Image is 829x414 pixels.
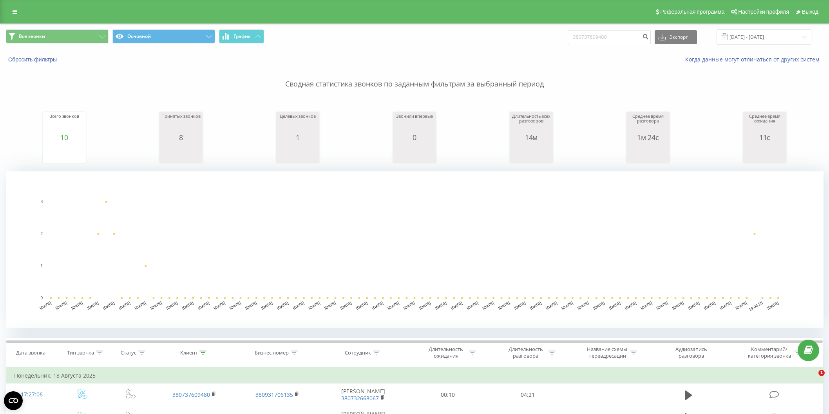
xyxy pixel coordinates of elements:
text: [DATE] [276,301,289,310]
text: 19.08.25 [748,301,764,312]
svg: A chart. [512,141,551,165]
button: Все звонки [6,29,109,43]
span: 1 [818,370,825,376]
td: Понедельник, 18 Августа 2025 [6,368,823,383]
div: Аудиозапись разговора [666,346,717,359]
text: [DATE] [197,301,210,310]
a: 380931706135 [255,391,293,398]
button: Open CMP widget [4,391,23,410]
text: [DATE] [545,301,558,310]
svg: A chart. [628,141,668,165]
text: [DATE] [134,301,147,310]
text: [DATE] [766,301,779,310]
svg: A chart. [6,171,824,328]
text: [DATE] [324,301,337,310]
text: [DATE] [640,301,653,310]
td: [PERSON_NAME] [319,383,408,406]
div: Принятых звонков [161,114,201,133]
span: Реферальная программа [660,9,724,15]
span: Выход [802,9,818,15]
text: [DATE] [181,301,194,310]
div: Тип звонка [67,349,94,356]
span: Настройки профиля [738,9,789,15]
text: 3 [40,200,43,204]
svg: A chart. [395,141,434,165]
div: A chart. [278,141,317,165]
div: Целевых звонков [278,114,317,133]
text: [DATE] [308,301,321,310]
button: График [219,29,264,43]
text: [DATE] [624,301,637,310]
button: Экспорт [655,30,697,44]
text: [DATE] [418,301,431,310]
text: [DATE] [561,301,574,310]
div: Название схемы переадресации [586,346,628,359]
text: [DATE] [292,301,305,310]
text: [DATE] [387,301,400,310]
div: Длительность разговора [505,346,547,359]
text: [DATE] [735,301,748,310]
div: Среднее время разговора [628,114,668,133]
svg: A chart. [745,141,784,165]
input: Поиск по номеру [568,30,651,44]
text: [DATE] [498,301,510,310]
text: [DATE] [261,301,273,310]
text: [DATE] [450,301,463,310]
div: Сотрудник [345,349,371,356]
div: Статус [121,349,136,356]
div: 0 [395,133,434,141]
text: [DATE] [672,301,684,310]
div: 1 [278,133,317,141]
a: 380737609480 [172,391,210,398]
td: 04:21 [488,383,568,406]
div: 10 [45,133,84,141]
div: Комментарий/категория звонка [746,346,792,359]
div: 11с [745,133,784,141]
text: [DATE] [39,301,52,310]
p: Сводная статистика звонков по заданным фильтрам за выбранный период [6,63,823,89]
text: [DATE] [165,301,178,310]
svg: A chart. [161,141,201,165]
span: График [233,34,251,39]
div: 8 [161,133,201,141]
text: [DATE] [592,301,605,310]
td: 00:10 [408,383,488,406]
div: Звонили впервые [395,114,434,133]
text: [DATE] [71,301,83,310]
text: [DATE] [102,301,115,310]
text: [DATE] [529,301,542,310]
div: A chart. [45,141,84,165]
span: Все звонки [19,33,45,40]
a: 380732668067 [341,394,379,402]
button: Основной [112,29,215,43]
a: Когда данные могут отличаться от других систем [685,56,823,63]
div: Клиент [180,349,197,356]
text: 2 [40,232,43,236]
text: [DATE] [87,301,100,310]
text: [DATE] [340,301,353,310]
div: Дата звонка [16,349,45,356]
text: [DATE] [434,301,447,310]
text: [DATE] [150,301,163,310]
text: [DATE] [719,301,732,310]
text: 1 [40,264,43,268]
text: 0 [40,296,43,300]
text: [DATE] [371,301,384,310]
text: [DATE] [482,301,495,310]
text: [DATE] [608,301,621,310]
text: [DATE] [656,301,669,310]
text: [DATE] [703,301,716,310]
div: 14м [512,133,551,141]
text: [DATE] [688,301,700,310]
text: [DATE] [244,301,257,310]
text: [DATE] [213,301,226,310]
div: Среднее время ожидания [745,114,784,133]
text: [DATE] [577,301,590,310]
iframe: Intercom live chat [802,370,821,389]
